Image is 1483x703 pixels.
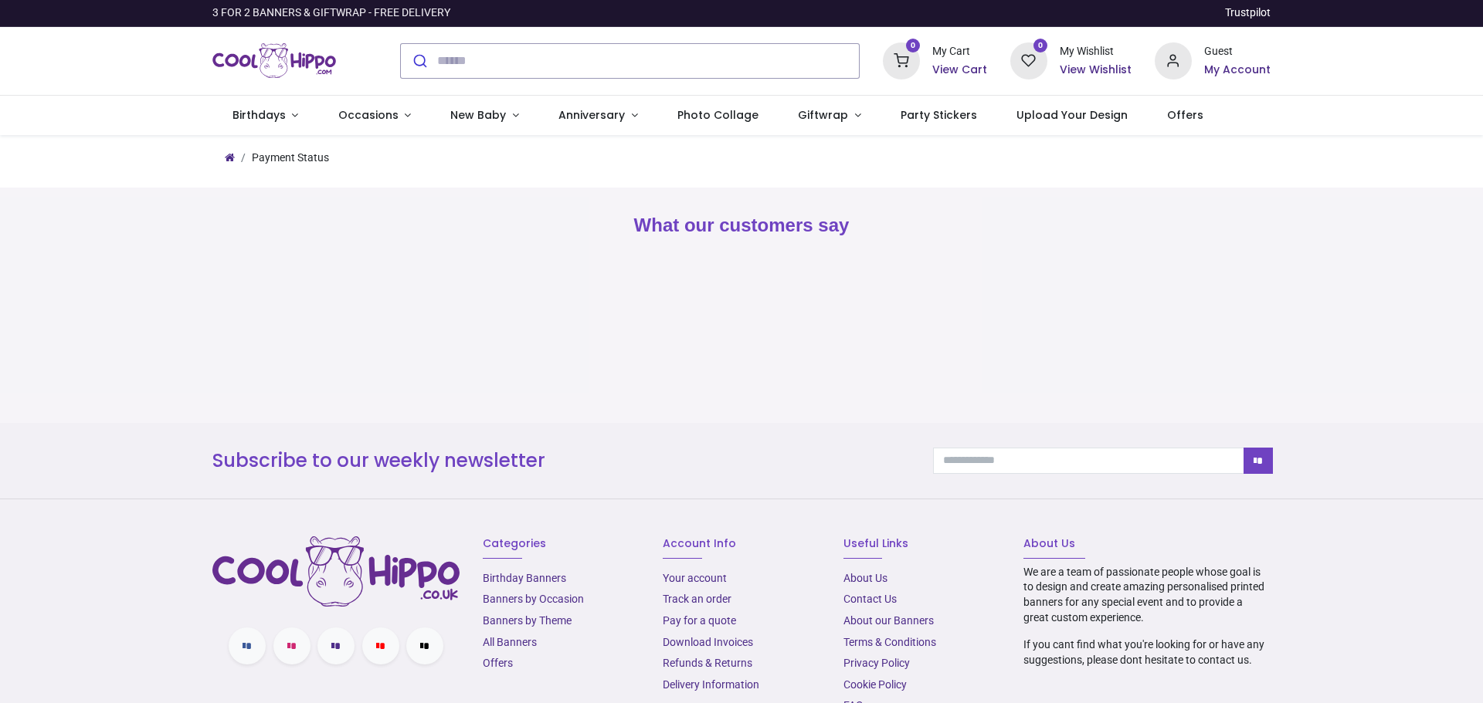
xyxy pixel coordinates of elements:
a: About our Banners [843,614,934,627]
a: View Cart [932,63,987,78]
li: Payment Status [235,150,329,166]
span: Offers [1167,107,1203,123]
p: If you cant find what you're looking for or have any suggestions, please dont hesitate to contact... [1023,637,1271,668]
span: Occasions [338,107,399,123]
a: Logo of Cool Hippo [212,39,336,83]
a: Banners by Theme [483,614,572,627]
span: Party Stickers [901,107,977,123]
a: Your account [663,572,727,584]
a: Trustpilot [1225,5,1271,21]
a: Giftwrap [778,96,881,136]
span: New Baby [450,107,506,123]
sup: 0 [1033,39,1048,53]
h6: About Us [1023,536,1271,552]
a: Pay for a quote [663,614,736,627]
h6: Account Info [663,536,820,552]
h3: Subscribe to our weekly newsletter [212,448,910,474]
a: Refunds & Returns [663,657,752,669]
a: View Wishlist [1060,63,1132,78]
a: All Banners [483,636,537,648]
a: Home [225,151,235,164]
h6: Useful Links [843,536,1000,552]
a: Cookie Policy [843,678,907,691]
a: Occasions [318,96,431,136]
div: 3 FOR 2 BANNERS & GIFTWRAP - FREE DELIVERY [212,5,450,21]
h2: What our customers say [212,212,1271,238]
span: Giftwrap [798,107,848,123]
a: Birthday Banners [483,572,566,584]
span: Photo Collage [677,107,758,123]
a: Anniversary [538,96,657,136]
a: Birthdays [212,96,318,136]
div: My Wishlist [1060,44,1132,59]
a: My Account [1204,63,1271,78]
a: 0 [883,53,920,66]
sup: 0 [906,39,921,53]
a: Download Invoices [663,636,753,648]
p: We are a team of passionate people whose goal is to design and create amazing personalised printe... [1023,565,1271,625]
a: 0 [1010,53,1047,66]
img: Cool Hippo [212,39,336,83]
a: Delivery Information [663,678,759,691]
h6: Categories [483,536,640,552]
span: Anniversary [558,107,625,123]
span: Upload Your Design [1016,107,1128,123]
a: Track an order [663,593,731,605]
a: Offers [483,657,513,669]
span: Birthdays [232,107,286,123]
a: Terms & Conditions [843,636,936,648]
div: My Cart [932,44,987,59]
a: Banners by Occasion [483,593,584,605]
button: Submit [401,44,437,78]
a: New Baby [431,96,539,136]
a: Contact Us [843,593,897,605]
div: Guest [1204,44,1271,59]
i: Home [225,152,235,163]
a: About Us​ [843,572,887,584]
a: Privacy Policy [843,657,910,669]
